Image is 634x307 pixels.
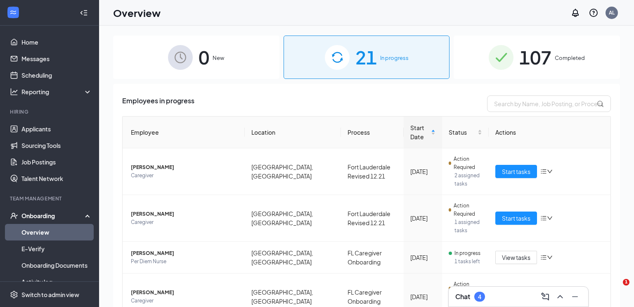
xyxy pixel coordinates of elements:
svg: QuestionInfo [589,8,599,18]
span: 107 [519,43,551,71]
button: ComposeMessage [539,290,552,303]
span: bars [540,215,547,221]
div: 4 [478,293,481,300]
span: Completed [555,54,585,62]
button: Start tasks [495,165,537,178]
a: Talent Network [21,170,92,187]
a: Activity log [21,274,92,290]
a: Overview [21,224,92,240]
button: Minimize [568,290,582,303]
td: [GEOGRAPHIC_DATA], [GEOGRAPHIC_DATA] [245,195,341,242]
h3: Chat [455,292,470,301]
div: [DATE] [410,214,435,223]
a: Onboarding Documents [21,257,92,274]
span: Start Date [410,123,429,141]
div: Reporting [21,88,92,96]
span: 2 assigned tasks [454,171,482,188]
span: In progress [380,54,409,62]
span: Start tasks [502,214,530,223]
td: [GEOGRAPHIC_DATA], [GEOGRAPHIC_DATA] [245,148,341,195]
svg: ComposeMessage [540,292,550,302]
div: Team Management [10,195,90,202]
svg: Notifications [570,8,580,18]
span: Action Required [454,202,482,218]
span: 1 [623,279,629,286]
span: Employees in progress [122,95,194,112]
div: Hiring [10,108,90,115]
a: Scheduling [21,67,92,83]
div: Switch to admin view [21,290,79,299]
span: bars [540,254,547,261]
span: Per Diem Nurse [131,257,238,266]
span: down [547,169,553,174]
span: Action Required [454,155,482,171]
a: Sourcing Tools [21,137,92,154]
button: Start tasks [495,212,537,225]
span: bars [540,168,547,175]
div: [DATE] [410,167,435,176]
span: 0 [199,43,209,71]
th: Location [245,117,341,148]
a: Messages [21,50,92,67]
th: Actions [489,117,611,148]
svg: Settings [10,290,18,299]
a: E-Verify [21,240,92,257]
span: [PERSON_NAME] [131,210,238,218]
svg: UserCheck [10,212,18,220]
td: Fort Lauderdale Revised 12.21 [341,195,404,242]
span: 1 tasks left [454,257,482,266]
span: Caregiver [131,171,238,180]
a: Home [21,34,92,50]
svg: WorkstreamLogo [9,8,17,17]
svg: Collapse [80,9,88,17]
svg: Minimize [570,292,580,302]
h1: Overview [113,6,161,20]
span: Caregiver [131,218,238,226]
button: ChevronUp [554,290,567,303]
span: View tasks [502,253,530,262]
th: Status [442,117,489,148]
td: FL Caregiver Onboarding [341,242,404,274]
button: View tasks [495,251,537,264]
span: New [213,54,224,62]
div: [DATE] [410,292,435,301]
span: 21 [355,43,377,71]
td: [GEOGRAPHIC_DATA], [GEOGRAPHIC_DATA] [245,242,341,274]
span: down [547,255,553,260]
div: Onboarding [21,212,85,220]
svg: ChevronUp [555,292,565,302]
span: 1 assigned tasks [454,218,482,235]
span: [PERSON_NAME] [131,288,238,297]
span: In progress [454,249,480,257]
span: Status [449,128,476,137]
th: Employee [123,117,245,148]
div: AL [609,9,615,16]
span: [PERSON_NAME] [131,163,238,171]
th: Process [341,117,404,148]
span: Caregiver [131,297,238,305]
span: Action Required [454,280,482,297]
a: Job Postings [21,154,92,170]
td: Fort Lauderdale Revised 12.21 [341,148,404,195]
div: [DATE] [410,253,435,262]
iframe: Intercom live chat [606,279,626,299]
span: Start tasks [502,167,530,176]
span: down [547,215,553,221]
span: [PERSON_NAME] [131,249,238,257]
svg: Analysis [10,88,18,96]
a: Applicants [21,121,92,137]
input: Search by Name, Job Posting, or Process [487,95,611,112]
